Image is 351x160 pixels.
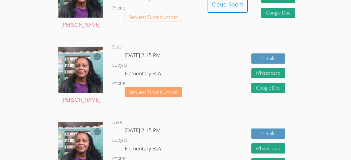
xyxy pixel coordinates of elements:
dt: Date [112,43,122,51]
img: Selfie2.jpg [58,47,103,93]
span: Request Tutor Number [129,90,178,95]
button: Whiteboard [251,68,285,78]
dt: Phone [112,80,125,87]
a: Google Doc [261,8,295,18]
dt: Subject [112,137,127,144]
dt: Subject [112,61,127,69]
button: Request Tutor Number [125,87,182,97]
dt: Date [112,119,122,126]
dd: Elementary ELA [125,69,162,80]
dd: Elementary ELA [125,144,162,155]
span: [DATE] 2:15 PM [125,52,161,59]
span: Request Tutor Number [129,15,178,19]
a: Details [251,128,285,139]
a: Google Doc [251,83,285,93]
button: Request Tutor Number [125,12,182,22]
a: [PERSON_NAME] [58,47,103,104]
span: [DATE] 2:15 PM [125,127,161,134]
a: Details [251,53,285,64]
button: Whiteboard [251,143,285,154]
dt: Phone [112,4,125,12]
